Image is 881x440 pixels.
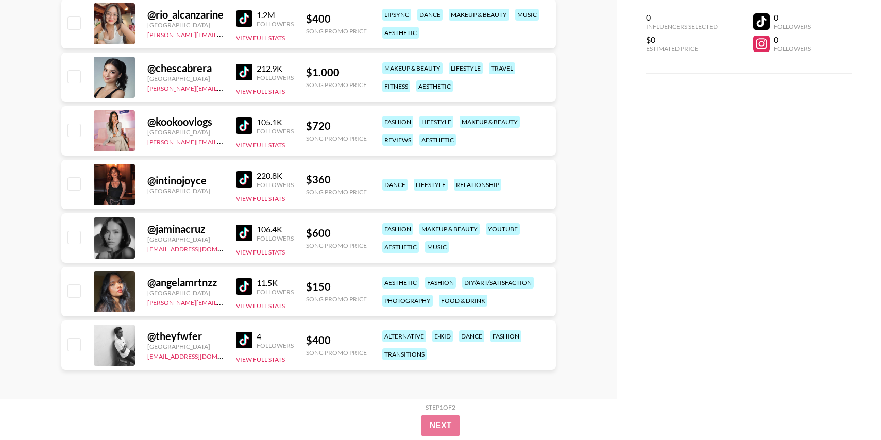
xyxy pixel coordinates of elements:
[147,350,251,360] a: [EMAIL_ADDRESS][DOMAIN_NAME]
[419,116,453,128] div: lifestyle
[515,9,539,21] div: music
[774,12,811,23] div: 0
[306,242,367,249] div: Song Promo Price
[257,234,294,242] div: Followers
[147,243,251,253] a: [EMAIL_ADDRESS][DOMAIN_NAME]
[257,288,294,296] div: Followers
[236,88,285,95] button: View Full Stats
[774,35,811,45] div: 0
[432,330,453,342] div: e-kid
[257,20,294,28] div: Followers
[236,356,285,363] button: View Full Stats
[257,63,294,74] div: 212.9K
[236,278,252,295] img: TikTok
[257,117,294,127] div: 105.1K
[257,10,294,20] div: 1.2M
[382,27,419,39] div: aesthetic
[147,8,224,21] div: @ rio_alcanzarine
[257,171,294,181] div: 220.8K
[147,276,224,289] div: @ angelamrtnzz
[306,295,367,303] div: Song Promo Price
[236,171,252,188] img: TikTok
[646,35,718,45] div: $0
[236,195,285,202] button: View Full Stats
[382,330,426,342] div: alternative
[382,134,413,146] div: reviews
[147,29,349,39] a: [PERSON_NAME][EMAIL_ADDRESS][PERSON_NAME][DOMAIN_NAME]
[419,134,456,146] div: aesthetic
[306,134,367,142] div: Song Promo Price
[147,174,224,187] div: @ intinojoyce
[147,115,224,128] div: @ kookoovlogs
[306,66,367,79] div: $ 1.000
[236,117,252,134] img: TikTok
[147,223,224,235] div: @ jaminacruz
[490,330,521,342] div: fashion
[236,302,285,310] button: View Full Stats
[236,141,285,149] button: View Full Stats
[306,349,367,357] div: Song Promo Price
[414,179,448,191] div: lifestyle
[147,21,224,29] div: [GEOGRAPHIC_DATA]
[306,334,367,347] div: $ 400
[257,224,294,234] div: 106.4K
[257,181,294,189] div: Followers
[419,223,480,235] div: makeup & beauty
[236,332,252,348] img: TikTok
[646,23,718,30] div: Influencers Selected
[646,45,718,53] div: Estimated Price
[306,188,367,196] div: Song Promo Price
[306,173,367,186] div: $ 360
[439,295,487,307] div: food & drink
[774,23,811,30] div: Followers
[236,10,252,27] img: TikTok
[462,277,534,289] div: diy/art/satisfaction
[774,45,811,53] div: Followers
[382,9,411,21] div: lipsync
[147,128,224,136] div: [GEOGRAPHIC_DATA]
[257,74,294,81] div: Followers
[425,241,449,253] div: music
[382,179,408,191] div: dance
[454,179,501,191] div: relationship
[426,403,455,411] div: Step 1 of 2
[421,415,460,436] button: Next
[382,295,433,307] div: photography
[306,280,367,293] div: $ 150
[147,330,224,343] div: @ theyfwfer
[147,62,224,75] div: @ chescabrera
[306,120,367,132] div: $ 720
[147,235,224,243] div: [GEOGRAPHIC_DATA]
[382,241,419,253] div: aesthetic
[236,248,285,256] button: View Full Stats
[489,62,515,74] div: travel
[147,136,300,146] a: [PERSON_NAME][EMAIL_ADDRESS][DOMAIN_NAME]
[147,82,300,92] a: [PERSON_NAME][EMAIL_ADDRESS][DOMAIN_NAME]
[236,64,252,80] img: TikTok
[382,348,427,360] div: transitions
[382,223,413,235] div: fashion
[382,62,443,74] div: makeup & beauty
[147,289,224,297] div: [GEOGRAPHIC_DATA]
[416,80,453,92] div: aesthetic
[257,127,294,135] div: Followers
[306,27,367,35] div: Song Promo Price
[425,277,456,289] div: fashion
[382,80,410,92] div: fitness
[460,116,520,128] div: makeup & beauty
[257,342,294,349] div: Followers
[257,278,294,288] div: 11.5K
[459,330,484,342] div: dance
[147,75,224,82] div: [GEOGRAPHIC_DATA]
[236,34,285,42] button: View Full Stats
[449,9,509,21] div: makeup & beauty
[646,12,718,23] div: 0
[306,227,367,240] div: $ 600
[147,343,224,350] div: [GEOGRAPHIC_DATA]
[147,187,224,195] div: [GEOGRAPHIC_DATA]
[449,62,483,74] div: lifestyle
[147,297,349,307] a: [PERSON_NAME][EMAIL_ADDRESS][PERSON_NAME][DOMAIN_NAME]
[306,12,367,25] div: $ 400
[257,331,294,342] div: 4
[382,116,413,128] div: fashion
